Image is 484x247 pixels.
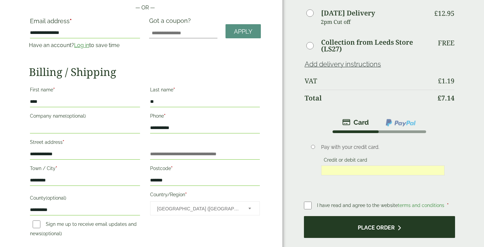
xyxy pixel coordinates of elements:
label: [DATE] Delivery [321,10,375,16]
abbr: required [164,113,166,119]
span: £ [438,93,441,102]
label: Company name [30,111,140,123]
span: Apply [234,28,252,35]
p: Pay with your credit card. [321,143,445,151]
abbr: required [63,139,64,145]
a: Log in [74,42,89,48]
label: Last name [150,85,260,96]
abbr: required [185,192,187,197]
label: First name [30,85,140,96]
h2: Billing / Shipping [29,66,261,78]
abbr: required [173,87,175,92]
a: terms and conditions [398,203,444,208]
label: Sign me up to receive email updates and news [30,221,137,238]
bdi: 12.95 [434,9,454,18]
span: (optional) [41,231,62,236]
p: Free [438,39,454,47]
span: I have read and agree to the website [317,203,446,208]
iframe: Secure card payment input frame [323,167,443,173]
bdi: 1.19 [438,76,454,85]
label: Credit or debit card [321,157,370,165]
label: Country/Region [150,190,260,201]
th: Total [305,90,433,106]
label: Street address [30,137,140,149]
span: £ [434,9,438,18]
p: Have an account? to save time [29,41,141,49]
img: stripe.png [342,118,369,126]
img: ppcp-gateway.png [385,118,416,127]
span: United Kingdom (UK) [157,202,239,216]
a: Apply [226,24,261,39]
abbr: required [56,166,57,171]
label: County [30,193,140,205]
button: Place order [304,216,455,238]
a: Add delivery instructions [305,60,381,68]
abbr: required [53,87,55,92]
abbr: required [70,17,72,25]
abbr: required [447,203,449,208]
label: Got a coupon? [149,17,194,28]
label: Email address [30,18,140,28]
span: Country/Region [150,201,260,215]
th: VAT [305,73,433,89]
p: — OR — [29,4,261,12]
span: £ [438,76,442,85]
label: Town / City [30,164,140,175]
abbr: required [171,166,173,171]
label: Collection from Leeds Store (LS27) [321,39,433,52]
input: Sign me up to receive email updates and news(optional) [33,220,40,228]
bdi: 7.14 [438,93,454,102]
span: (optional) [65,113,86,119]
span: (optional) [46,195,66,201]
label: Phone [150,111,260,123]
p: 2pm Cut off [321,17,433,27]
label: Postcode [150,164,260,175]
